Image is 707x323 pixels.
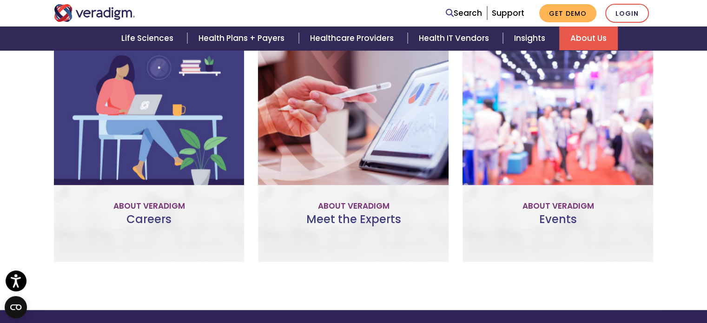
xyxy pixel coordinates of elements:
img: Veradigm logo [54,4,135,22]
p: About Veradigm [265,200,441,212]
a: Support [492,7,524,19]
a: Search [446,7,482,20]
button: Open CMP widget [5,296,27,318]
a: About Us [559,26,618,50]
h3: Events [470,213,646,240]
p: About Veradigm [61,200,237,212]
p: About Veradigm [470,200,646,212]
a: Insights [503,26,559,50]
a: Life Sciences [110,26,187,50]
a: Login [605,4,649,23]
a: Health Plans + Payers [187,26,298,50]
a: Health IT Vendors [408,26,503,50]
a: Get Demo [539,4,596,22]
a: Healthcare Providers [299,26,408,50]
h3: Meet the Experts [265,213,441,240]
h3: Careers [61,213,237,240]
